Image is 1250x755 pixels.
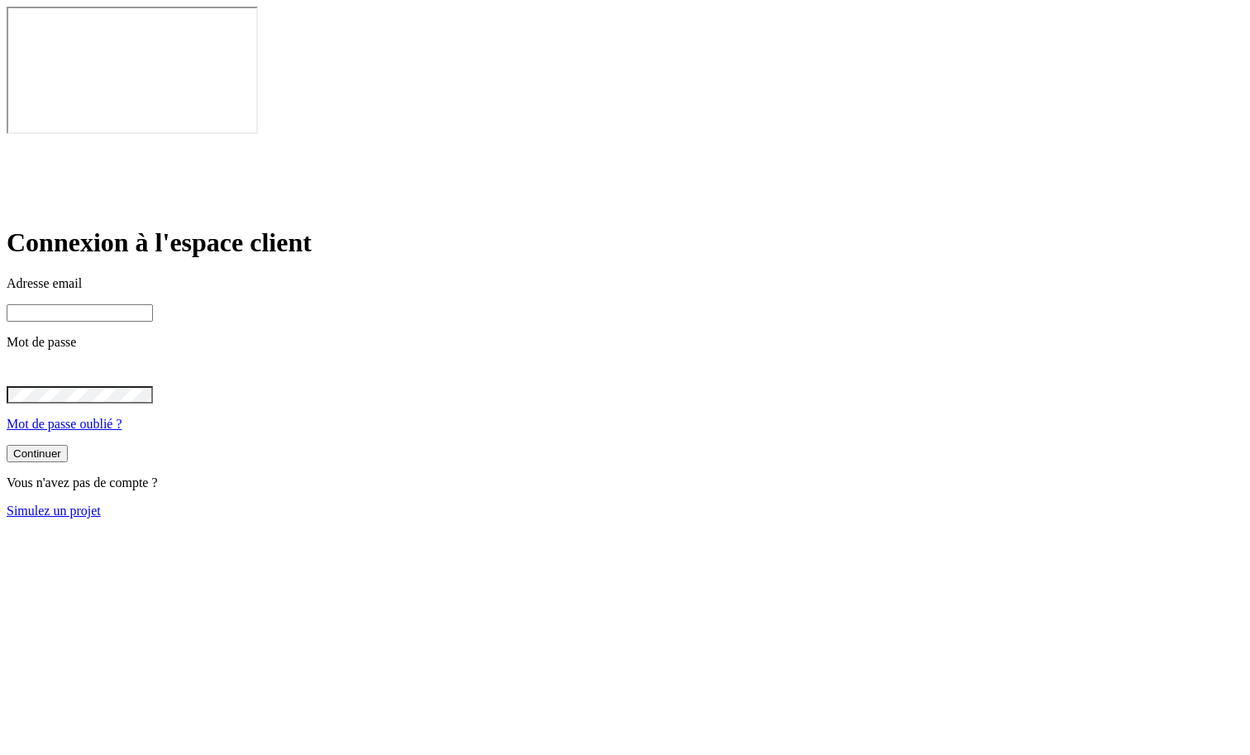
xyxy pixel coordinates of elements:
p: Vous n'avez pas de compte ? [7,475,1243,490]
p: Adresse email [7,276,1243,291]
p: Mot de passe [7,335,1243,350]
a: Mot de passe oublié ? [7,417,122,431]
div: Continuer [13,447,61,460]
h1: Connexion à l'espace client [7,227,1243,258]
a: Simulez un projet [7,504,101,518]
button: Continuer [7,445,68,462]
